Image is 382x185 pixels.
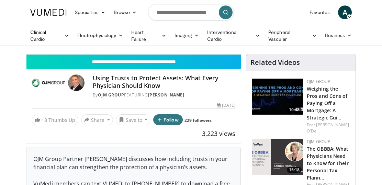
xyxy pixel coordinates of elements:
a: A [338,5,352,19]
a: Electrophysiology [73,28,127,42]
h4: Related Videos [250,58,300,67]
a: Interventional Cardio [203,29,264,43]
a: 10:48 [252,79,303,115]
a: Favorites [305,5,334,19]
img: OJM Group [32,74,65,91]
a: [PERSON_NAME] [148,92,184,98]
a: 15:18 [252,139,303,175]
button: Follow [153,114,183,125]
input: Search topics, interventions [148,4,234,21]
a: Specialties [71,5,110,19]
img: ef76e58c-ca3b-4201-a9ad-f78e1927b471.150x105_q85_crop-smart_upscale.jpg [252,79,303,115]
a: The OBBBA: What Physicians Need to Know for Their Personal Tax Plann… [307,146,349,181]
span: 18 [42,117,47,123]
a: Peripheral Vascular [264,29,321,43]
div: Feat. [307,122,350,134]
a: Business [321,28,356,42]
span: 15:18 [287,167,302,173]
a: 18 Thumbs Up [32,115,78,125]
img: Avatar [68,74,85,91]
a: 229 followers [184,117,212,123]
img: 6db954da-78c7-423b-8725-5b22ebd502b2.150x105_q85_crop-smart_upscale.jpg [252,139,303,175]
a: OJM Group [307,139,330,144]
span: 10:48 [287,107,302,113]
a: Browse [110,5,141,19]
a: [PERSON_NAME] O'Dell [307,122,349,134]
div: By FEATURING [93,92,235,98]
button: Share [81,114,113,125]
a: Imaging [170,28,203,42]
a: OJM Group [307,79,330,84]
a: Weighing the Pros and Cons of Paying Off a Mortgage: A Strategic Gui… [307,85,348,121]
button: Save to [116,114,151,125]
img: VuMedi Logo [30,9,67,16]
a: Clinical Cardio [26,29,73,43]
a: OJM Group [98,92,124,98]
h4: Using Trusts to Protect Assets: What Every Physician Should Know [93,74,235,89]
span: 3,223 views [202,129,235,138]
div: [DATE] [217,102,235,108]
a: Heart Failure [127,29,170,43]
